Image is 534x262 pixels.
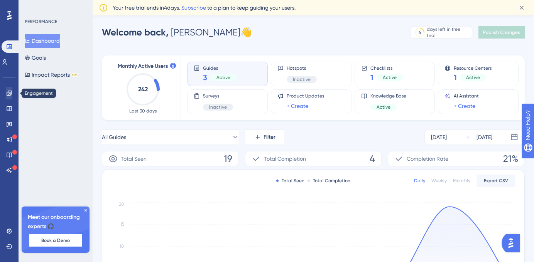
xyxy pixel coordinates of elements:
[18,2,48,11] span: Need Help?
[28,213,83,231] span: Meet our onboarding experts 🎧
[119,202,124,207] tspan: 20
[276,178,304,184] div: Total Seen
[203,72,207,83] span: 3
[419,29,421,35] div: 4
[264,133,275,142] span: Filter
[454,101,475,111] a: + Create
[121,154,147,163] span: Total Seen
[308,178,350,184] div: Total Completion
[377,104,390,110] span: Active
[25,34,60,48] button: Dashboard
[25,51,46,65] button: Goals
[454,93,479,99] span: AI Assistant
[454,65,492,71] span: Resource Centers
[477,133,492,142] div: [DATE]
[129,108,157,114] span: Last 30 days
[293,76,311,82] span: Inactive
[370,153,375,165] span: 4
[216,74,230,81] span: Active
[466,74,480,81] span: Active
[287,101,308,111] a: + Create
[102,133,126,142] span: All Guides
[478,26,525,39] button: Publish Changes
[483,29,520,35] span: Publish Changes
[181,5,206,11] a: Subscribe
[245,129,284,145] button: Filter
[502,232,525,255] iframe: UserGuiding AI Assistant Launcher
[370,65,403,71] span: Checklists
[120,222,124,227] tspan: 15
[203,93,233,99] span: Surveys
[264,154,306,163] span: Total Completion
[454,72,457,83] span: 1
[120,244,124,249] tspan: 10
[102,26,252,39] div: [PERSON_NAME] 👋
[383,74,397,81] span: Active
[431,178,447,184] div: Weekly
[113,3,296,12] span: Your free trial ends in 4 days. to a plan to keep guiding your users.
[287,65,317,71] span: Hotspots
[287,93,324,99] span: Product Updates
[41,237,70,244] span: Book a Demo
[224,153,232,165] span: 19
[102,27,169,38] span: Welcome back,
[484,178,508,184] span: Export CSV
[71,73,78,77] div: BETA
[118,62,168,71] span: Monthly Active Users
[407,154,448,163] span: Completion Rate
[370,93,406,99] span: Knowledge Base
[503,153,518,165] span: 21%
[431,133,447,142] div: [DATE]
[138,86,148,93] text: 242
[453,178,470,184] div: Monthly
[25,18,57,25] div: PERFORMANCE
[25,68,78,82] button: Impact ReportsBETA
[427,26,470,39] div: days left in free trial
[29,234,82,247] button: Book a Demo
[370,72,373,83] span: 1
[477,175,515,187] button: Export CSV
[102,129,239,145] button: All Guides
[203,65,237,71] span: Guides
[414,178,425,184] div: Daily
[209,104,227,110] span: Inactive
